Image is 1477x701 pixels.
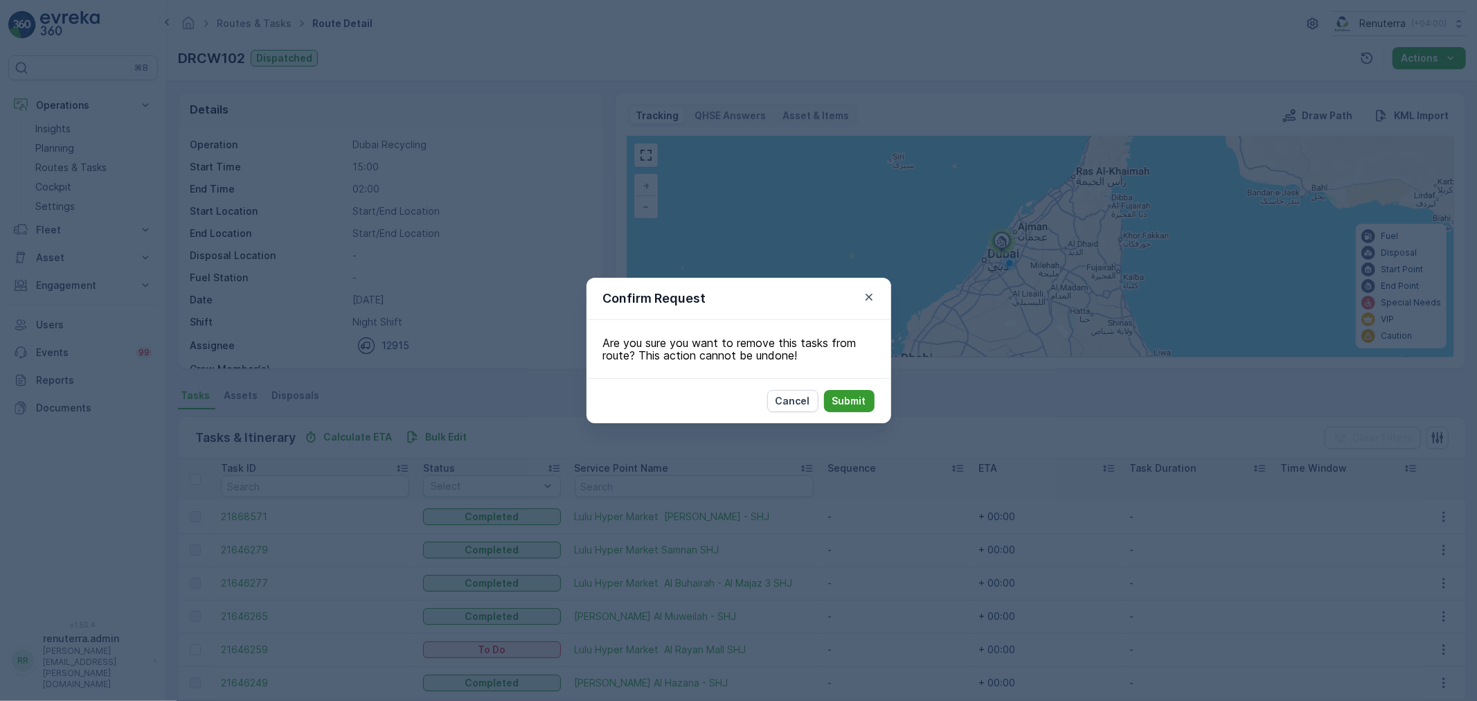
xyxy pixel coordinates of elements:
p: Cancel [776,394,810,408]
div: Are you sure you want to remove this tasks from route? This action cannot be undone! [587,320,891,378]
p: Submit [832,394,866,408]
button: Cancel [767,390,818,412]
button: Submit [824,390,875,412]
p: Confirm Request [603,289,706,308]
